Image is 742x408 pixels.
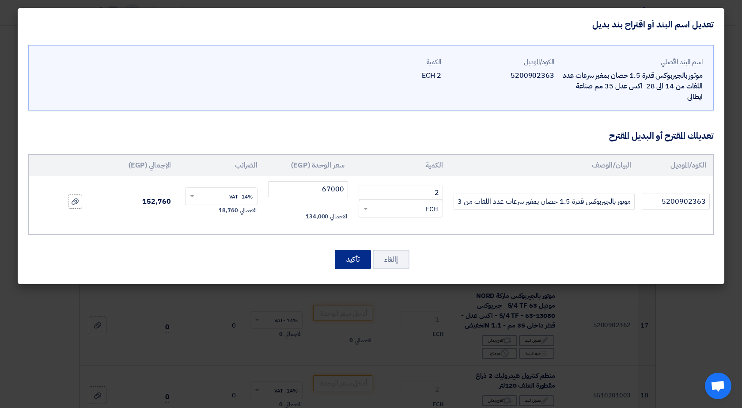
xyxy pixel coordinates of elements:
[561,70,703,102] div: موتور بالجيربوكس قدرة 1.5 حصان بمغير سرعات عدد اللفات من 14 الى 28 اكس عدل 35 مم صناعة ايطالى
[335,250,371,269] button: تأكيد
[335,57,441,67] div: الكمية
[448,57,554,67] div: الكود/الموديل
[638,155,713,176] th: الكود/الموديل
[98,155,178,176] th: الإجمالي (EGP)
[352,155,450,176] th: الكمية
[359,186,443,200] input: RFQ_STEP1.ITEMS.2.AMOUNT_TITLE
[185,187,258,205] ng-select: VAT
[178,155,265,176] th: الضرائب
[373,250,409,269] button: إالغاء
[448,70,554,81] div: 5200902363
[335,70,441,81] div: 2 ECH
[268,181,348,197] input: أدخل سعر الوحدة
[425,204,438,214] span: ECH
[642,194,710,210] input: الموديل
[705,373,731,399] a: Open chat
[592,19,714,30] h4: تعديل اسم البند أو اقتراح بند بديل
[219,206,238,215] span: 18,760
[561,57,703,67] div: اسم البند الأصلي
[306,212,328,221] span: 134,000
[609,129,714,142] div: تعديلك المقترح أو البديل المقترح
[454,194,635,210] input: Add Item Description
[450,155,638,176] th: البيان/الوصف
[330,212,347,221] span: الاجمالي
[265,155,352,176] th: سعر الوحدة (EGP)
[240,206,257,215] span: الاجمالي
[142,196,170,207] span: 152,760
